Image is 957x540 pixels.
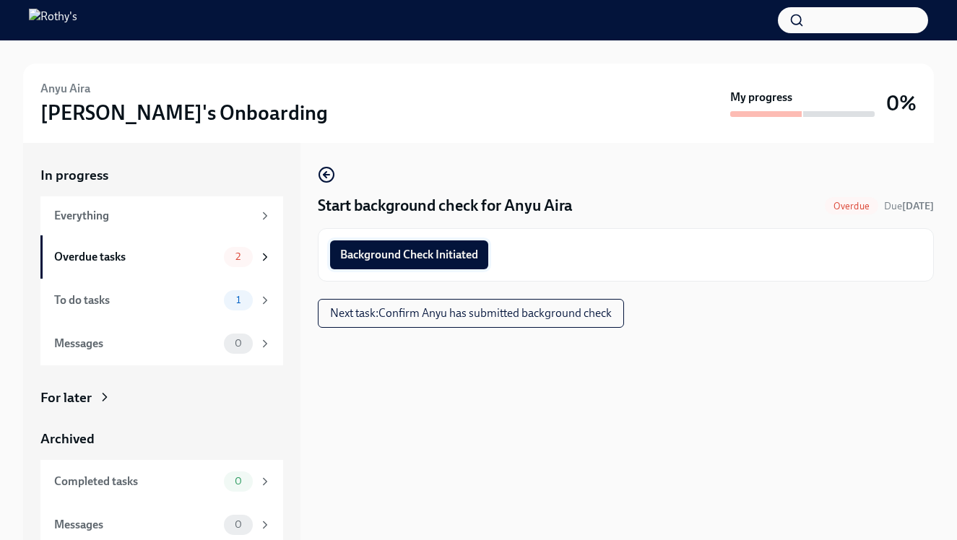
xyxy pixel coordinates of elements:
h6: Anyu Aira [40,81,90,97]
a: To do tasks1 [40,279,283,322]
span: 1 [228,295,249,305]
span: Background Check Initiated [340,248,478,262]
h3: 0% [886,90,917,116]
div: Completed tasks [54,474,218,489]
div: Overdue tasks [54,249,218,265]
span: 0 [226,338,251,349]
span: Overdue [825,201,878,212]
a: Overdue tasks2 [40,235,283,279]
button: Background Check Initiated [330,240,488,269]
span: Next task : Confirm Anyu has submitted background check [330,306,612,321]
div: To do tasks [54,292,218,308]
h4: Start background check for Anyu Aira [318,195,572,217]
div: Messages [54,517,218,533]
h3: [PERSON_NAME]'s Onboarding [40,100,328,126]
div: Everything [54,208,253,224]
a: Archived [40,430,283,448]
a: Completed tasks0 [40,460,283,503]
div: Messages [54,336,218,352]
a: Everything [40,196,283,235]
span: Due [884,200,934,212]
div: For later [40,388,92,407]
span: 2 [227,251,249,262]
span: 0 [226,519,251,530]
a: In progress [40,166,283,185]
span: September 17th, 2025 09:00 [884,199,934,213]
img: Rothy's [29,9,77,32]
a: For later [40,388,283,407]
span: 0 [226,476,251,487]
a: Messages0 [40,322,283,365]
button: Next task:Confirm Anyu has submitted background check [318,299,624,328]
strong: [DATE] [902,200,934,212]
strong: My progress [730,90,792,105]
